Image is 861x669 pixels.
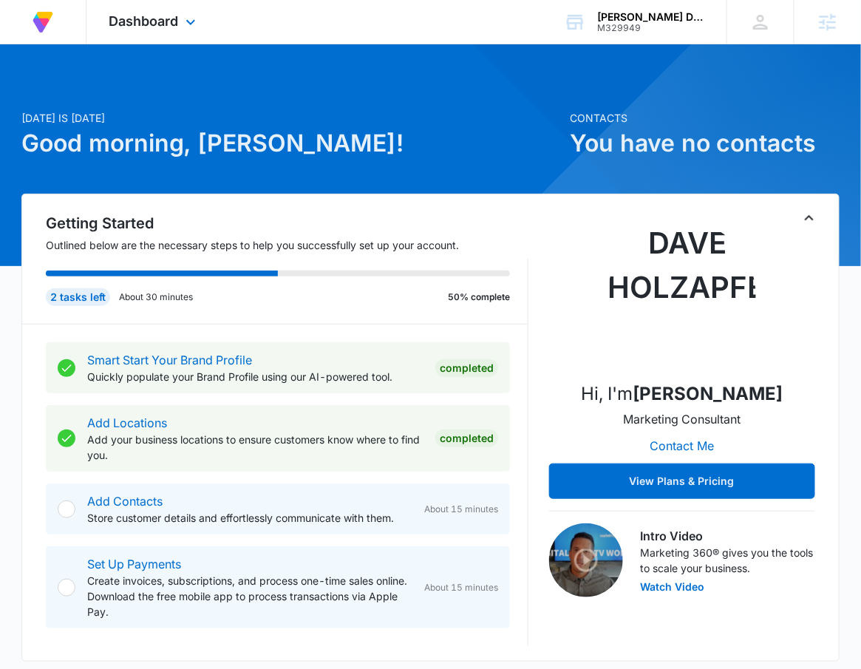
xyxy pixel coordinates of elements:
button: Contact Me [635,428,729,463]
strong: [PERSON_NAME] [633,383,783,404]
button: View Plans & Pricing [549,463,815,499]
button: Watch Video [641,582,705,592]
div: account id [597,23,705,33]
p: About 30 minutes [119,291,193,304]
h1: Good morning, [PERSON_NAME]! [21,126,561,161]
p: Outlined below are the necessary steps to help you successfully set up your account. [46,237,528,253]
img: Intro Video [549,523,623,597]
a: Add Contacts [87,494,163,509]
img: Volusion [30,9,56,35]
span: About 15 minutes [424,581,498,594]
p: Quickly populate your Brand Profile using our AI-powered tool. [87,369,423,384]
a: Smart Start Your Brand Profile [87,353,252,367]
p: Marketing 360® gives you the tools to scale your business. [641,545,815,576]
span: Dashboard [109,13,178,29]
span: About 15 minutes [424,503,498,516]
p: Add your business locations to ensure customers know where to find you. [87,432,423,463]
p: Hi, I'm [581,381,783,407]
div: Completed [435,429,498,447]
h2: Getting Started [46,212,528,234]
button: Toggle Collapse [800,209,818,227]
div: 2 tasks left [46,288,110,306]
div: account name [597,11,705,23]
h3: Intro Video [641,527,815,545]
div: Completed [435,359,498,377]
a: Set Up Payments [87,557,181,571]
p: [DATE] is [DATE] [21,110,561,126]
h1: You have no contacts [570,126,840,161]
p: 50% complete [448,291,510,304]
a: Add Locations [87,415,167,430]
img: Dave Holzapfel [608,221,756,369]
p: Contacts [570,110,840,126]
p: Store customer details and effortlessly communicate with them. [87,510,412,526]
p: Marketing Consultant [623,410,741,428]
p: Create invoices, subscriptions, and process one-time sales online. Download the free mobile app t... [87,573,412,619]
